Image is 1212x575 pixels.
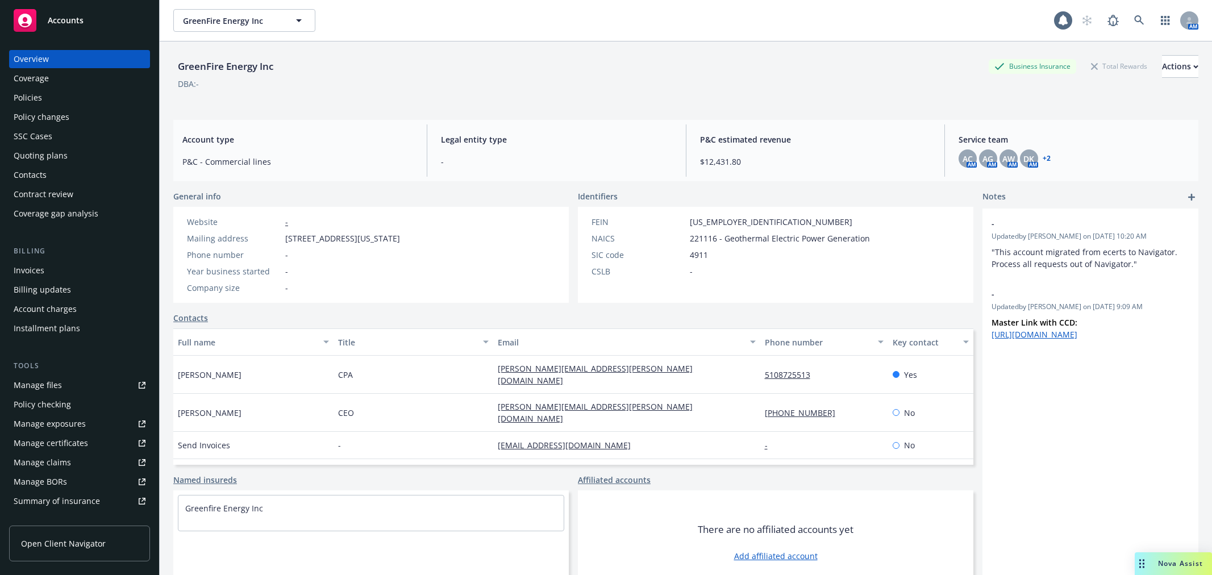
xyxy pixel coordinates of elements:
a: Coverage gap analysis [9,205,150,223]
a: Manage certificates [9,434,150,452]
div: Contacts [14,166,47,184]
span: 4911 [690,249,708,261]
span: Legal entity type [441,134,672,145]
a: [PHONE_NUMBER] [765,407,844,418]
a: Manage files [9,376,150,394]
a: [URL][DOMAIN_NAME] [992,329,1077,340]
span: AC [963,153,973,165]
span: [PERSON_NAME] [178,407,241,419]
span: - [992,288,1160,300]
span: Yes [904,369,917,381]
span: Updated by [PERSON_NAME] on [DATE] 9:09 AM [992,302,1189,312]
a: [PERSON_NAME][EMAIL_ADDRESS][PERSON_NAME][DOMAIN_NAME] [498,401,693,424]
a: Greenfire Energy Inc [185,503,263,514]
div: Total Rewards [1085,59,1153,73]
div: Title [338,336,477,348]
span: P&C - Commercial lines [182,156,413,168]
span: - [441,156,672,168]
div: Invoices [14,261,44,280]
button: Email [493,328,760,356]
span: - [285,282,288,294]
span: Service team [959,134,1189,145]
a: Manage exposures [9,415,150,433]
div: Website [187,216,281,228]
a: Policy changes [9,108,150,126]
a: [PERSON_NAME][EMAIL_ADDRESS][PERSON_NAME][DOMAIN_NAME] [498,363,693,386]
a: Start snowing [1076,9,1098,32]
a: Quoting plans [9,147,150,165]
div: Manage claims [14,453,71,472]
span: [STREET_ADDRESS][US_STATE] [285,232,400,244]
div: SIC code [592,249,685,261]
span: "This account migrated from ecerts to Navigator. Process all requests out of Navigator." [992,247,1180,269]
a: - [765,440,777,451]
button: Nova Assist [1135,552,1212,575]
a: Billing updates [9,281,150,299]
span: CPA [338,369,353,381]
a: Switch app [1154,9,1177,32]
a: Affiliated accounts [578,474,651,486]
span: DK [1023,153,1034,165]
span: Identifiers [578,190,618,202]
a: Contacts [9,166,150,184]
button: Key contact [888,328,973,356]
div: SSC Cases [14,127,52,145]
span: Open Client Navigator [21,537,106,549]
div: Billing [9,245,150,257]
button: Title [334,328,494,356]
a: +2 [1043,155,1051,162]
div: Email [498,336,743,348]
a: Overview [9,50,150,68]
span: Nova Assist [1158,559,1203,568]
div: Actions [1162,56,1198,77]
a: Account charges [9,300,150,318]
div: Full name [178,336,316,348]
div: CSLB [592,265,685,277]
div: Policy changes [14,108,69,126]
span: - [285,265,288,277]
div: FEIN [592,216,685,228]
span: - [285,249,288,261]
a: Report a Bug [1102,9,1124,32]
div: Installment plans [14,319,80,338]
a: Contacts [173,312,208,324]
div: Manage certificates [14,434,88,452]
div: Billing updates [14,281,71,299]
div: Policies [14,89,42,107]
div: Tools [9,360,150,372]
div: Coverage gap analysis [14,205,98,223]
span: AW [1002,153,1015,165]
div: NAICS [592,232,685,244]
span: - [992,218,1160,230]
div: Phone number [187,249,281,261]
div: Quoting plans [14,147,68,165]
span: - [690,265,693,277]
div: Business Insurance [989,59,1076,73]
div: -Updatedby [PERSON_NAME] on [DATE] 9:09 AMMaster Link with CCD: [URL][DOMAIN_NAME] [982,279,1198,349]
div: Manage exposures [14,415,86,433]
span: No [904,439,915,451]
span: There are no affiliated accounts yet [698,523,853,536]
span: Send Invoices [178,439,230,451]
a: Manage claims [9,453,150,472]
span: GreenFire Energy Inc [183,15,281,27]
a: Search [1128,9,1151,32]
div: -Updatedby [PERSON_NAME] on [DATE] 10:20 AM"This account migrated from ecerts to Navigator. Proce... [982,209,1198,279]
div: DBA: - [178,78,199,90]
span: P&C estimated revenue [700,134,931,145]
a: Policy checking [9,395,150,414]
div: Coverage [14,69,49,88]
div: Contract review [14,185,73,203]
button: Actions [1162,55,1198,78]
div: Summary of insurance [14,492,100,510]
a: Add affiliated account [734,550,818,562]
span: $12,431.80 [700,156,931,168]
span: AG [982,153,993,165]
a: Manage BORs [9,473,150,491]
span: CEO [338,407,354,419]
span: Account type [182,134,413,145]
div: Company size [187,282,281,294]
a: Accounts [9,5,150,36]
button: Full name [173,328,334,356]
